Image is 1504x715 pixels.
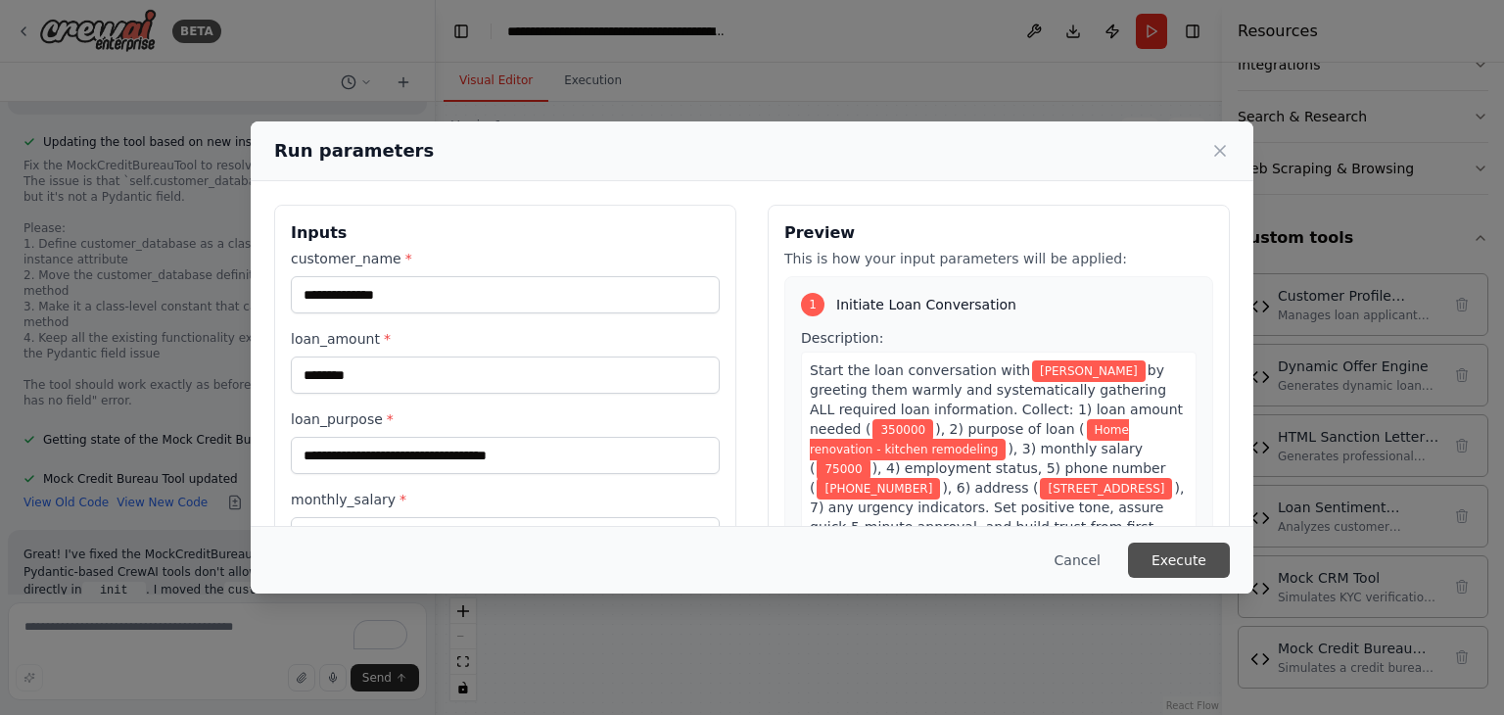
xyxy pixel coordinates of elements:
label: loan_amount [291,329,720,349]
label: monthly_salary [291,490,720,509]
span: Variable: loan_amount [872,419,933,441]
span: Variable: monthly_salary [817,458,869,480]
button: Execute [1128,543,1230,578]
div: 1 [801,293,824,316]
span: Variable: customer_address [1040,478,1172,500]
label: loan_purpose [291,409,720,429]
span: Description: [801,330,883,346]
button: Cancel [1039,543,1116,578]
label: customer_name [291,249,720,268]
span: Variable: customer_phone [817,478,940,500]
p: This is how your input parameters will be applied: [784,249,1213,268]
span: Variable: customer_name [1032,360,1146,382]
span: ), 2) purpose of loan ( [935,421,1084,437]
h2: Run parameters [274,137,434,165]
span: Variable: loan_purpose [810,419,1129,460]
span: ), 4) employment status, 5) phone number ( [810,460,1165,496]
span: Start the loan conversation with [810,362,1030,378]
h3: Inputs [291,221,720,245]
span: Initiate Loan Conversation [836,295,1016,314]
h3: Preview [784,221,1213,245]
span: ), 6) address ( [942,480,1038,496]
